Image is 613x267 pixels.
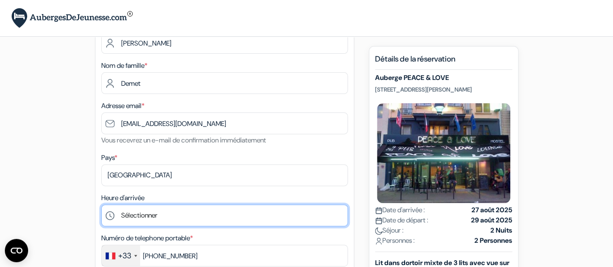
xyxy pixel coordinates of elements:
label: Nom de famille [101,61,147,71]
small: Vous recevrez un e-mail de confirmation immédiatement [101,136,266,144]
strong: 2 Nuits [490,225,512,236]
span: Date d'arrivée : [375,205,425,215]
label: Numéro de telephone portable [101,233,193,243]
span: Date de départ : [375,215,428,225]
p: [STREET_ADDRESS][PERSON_NAME] [375,86,512,94]
strong: 27 août 2025 [472,205,512,215]
input: Entrer le nom de famille [101,72,348,94]
input: Entrez votre prénom [101,32,348,54]
div: France: +33 [102,245,140,266]
strong: 2 Personnes [474,236,512,246]
input: 6 12 34 56 78 [101,245,348,267]
span: Séjour : [375,225,404,236]
img: user_icon.svg [375,237,382,245]
h5: Détails de la réservation [375,54,512,70]
input: Entrer adresse e-mail [101,112,348,134]
img: calendar.svg [375,207,382,214]
h5: Auberge PEACE & LOVE [375,74,512,82]
label: Adresse email [101,101,144,111]
img: calendar.svg [375,217,382,224]
button: Ouvrir le widget CMP [5,239,28,262]
span: Personnes : [375,236,415,246]
div: +33 [118,250,131,262]
label: Heure d'arrivée [101,193,144,203]
strong: 29 août 2025 [471,215,512,225]
label: Pays [101,153,117,163]
img: moon.svg [375,227,382,235]
img: AubergesDeJeunesse.com [12,8,133,28]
